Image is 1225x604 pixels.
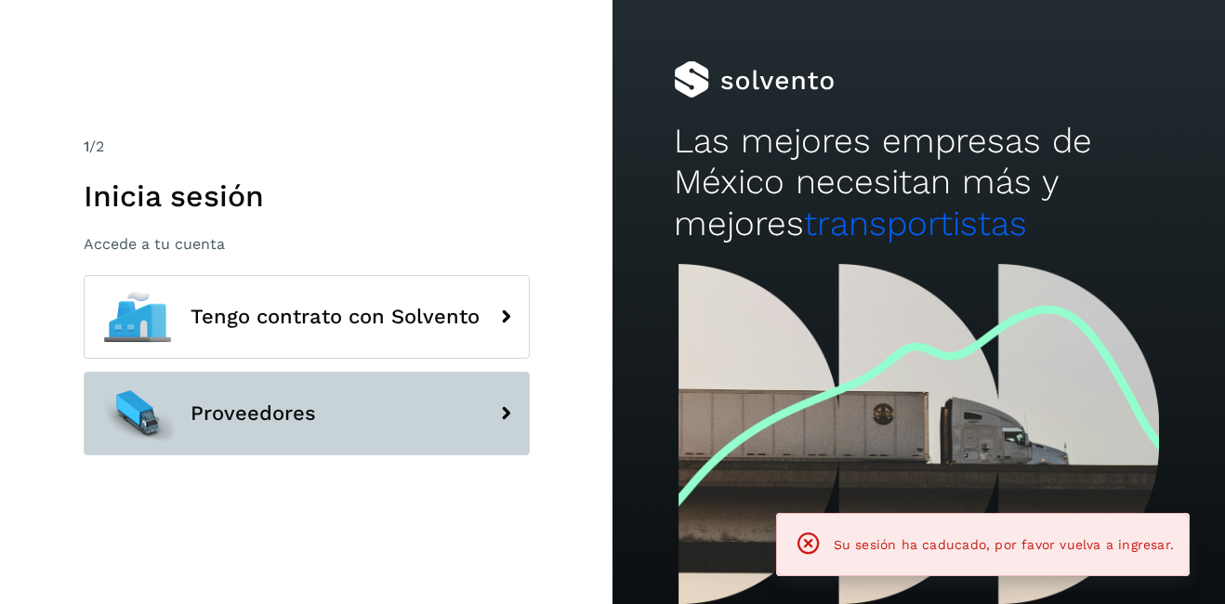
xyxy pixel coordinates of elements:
p: Accede a tu cuenta [84,235,530,253]
span: Su sesión ha caducado, por favor vuelva a ingresar. [834,537,1174,552]
h1: Inicia sesión [84,178,530,214]
button: Proveedores [84,372,530,455]
span: Proveedores [191,402,316,425]
div: /2 [84,136,530,158]
span: 1 [84,138,89,155]
button: Tengo contrato con Solvento [84,275,530,359]
span: Tengo contrato con Solvento [191,306,480,328]
span: transportistas [804,204,1027,243]
h2: Las mejores empresas de México necesitan más y mejores [674,121,1164,244]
